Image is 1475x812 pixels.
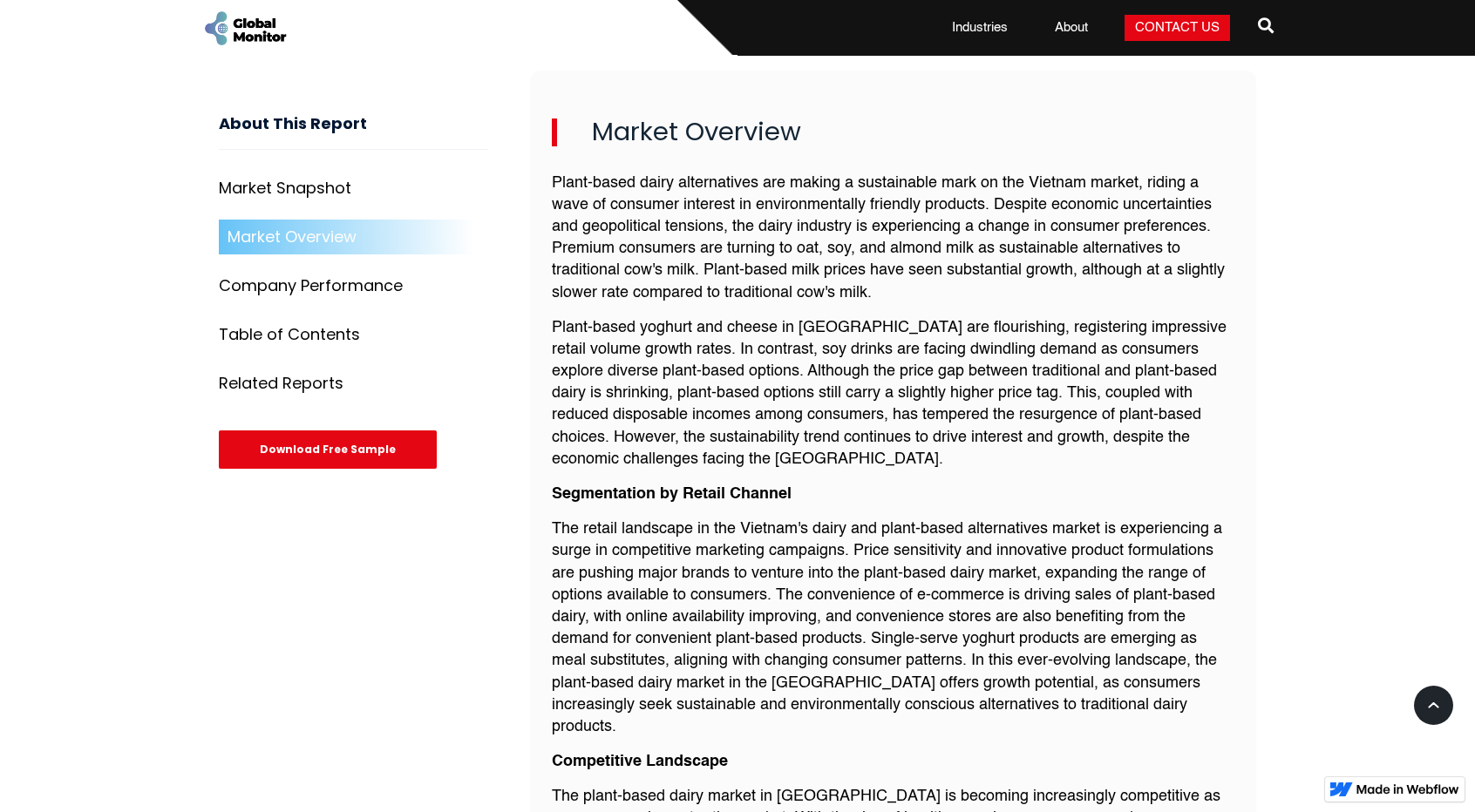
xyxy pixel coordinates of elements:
div: Company Performance [219,278,403,295]
div: Download Free Sample [219,431,437,470]
a: Table of Contents [219,318,488,353]
div: Market Overview [228,229,357,247]
div: Market Snapshot [219,180,351,198]
p: Plant-based dairy alternatives are making a sustainable mark on the Vietnam market, riding a wave... [552,173,1234,304]
span:  [1258,13,1274,37]
a: Company Performance [219,269,488,304]
div: Table of Contents [219,327,360,344]
a: Related Reports [219,367,488,402]
p: Plant-based yoghurt and cheese in [GEOGRAPHIC_DATA] are flourishing, registering impressive retai... [552,317,1234,470]
div: Related Reports [219,376,343,393]
a: Market Snapshot [219,172,488,206]
a: Contact Us [1125,15,1230,41]
a: home [201,9,289,48]
a: About [1044,19,1098,37]
h2: Market Overview [552,118,1234,146]
p: The retail landscape in the Vietnam's dairy and plant-based alternatives market is experiencing a... [552,518,1234,738]
img: Made in Webflow [1356,784,1459,795]
h3: About This Report [219,115,488,151]
a: Market Overview [219,220,488,255]
a: Industries [941,19,1018,37]
a:  [1258,10,1274,45]
strong: Competitive Landscape [552,754,728,769]
strong: Segmentation by Retail Channel [552,486,792,502]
